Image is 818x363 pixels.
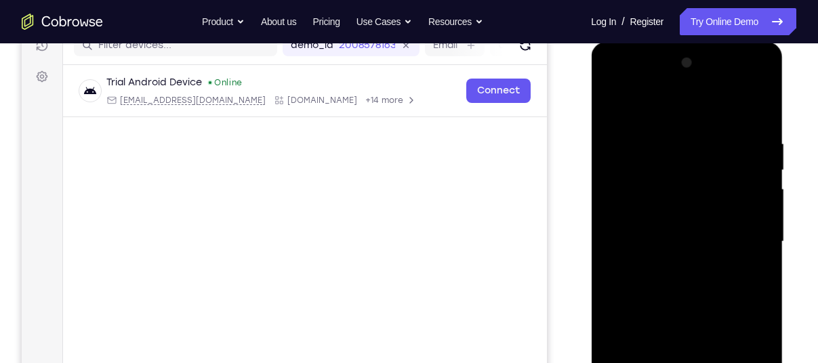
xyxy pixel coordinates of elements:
[41,71,525,123] div: Open device details
[85,82,180,95] div: Trial Android Device
[411,45,436,58] label: Email
[445,85,509,109] a: Connect
[356,8,412,35] button: Use Cases
[77,45,247,58] input: Filter devices...
[476,45,511,58] label: User ID
[187,87,190,90] div: New devices found.
[266,101,335,112] span: Cobrowse.io
[252,101,335,112] div: App
[269,45,312,58] label: demo_id
[202,8,245,35] button: Product
[621,14,624,30] span: /
[591,8,616,35] a: Log In
[22,14,103,30] a: Go to the home page
[261,8,296,35] a: About us
[85,101,244,112] div: Email
[312,8,340,35] a: Pricing
[344,101,382,112] span: +14 more
[493,41,514,62] button: Refresh
[680,8,796,35] a: Try Online Demo
[630,8,663,35] a: Register
[186,83,221,94] div: Online
[428,8,483,35] button: Resources
[52,8,126,30] h1: Connect
[98,101,244,112] span: android@example.com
